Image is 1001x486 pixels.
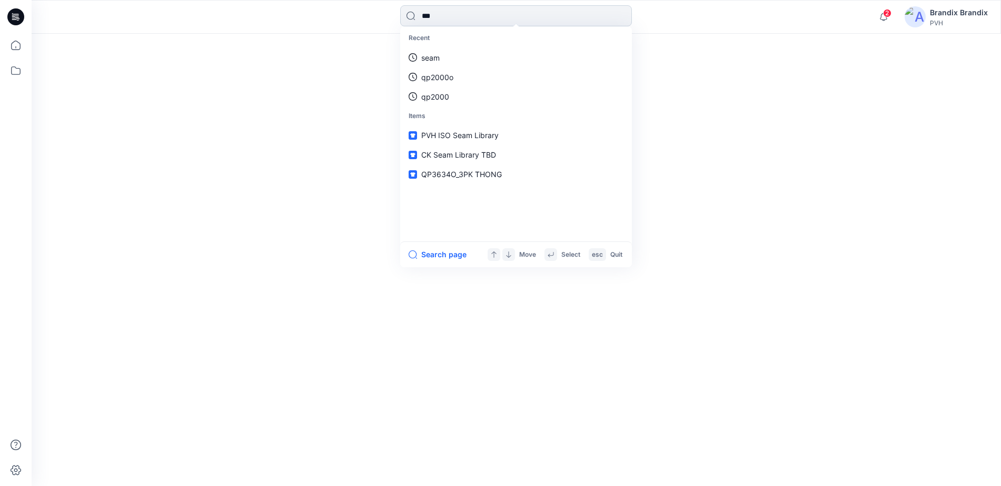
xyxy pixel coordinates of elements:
[930,19,988,27] div: PVH
[930,6,988,19] div: Brandix Brandix
[592,249,603,260] p: esc
[409,248,467,261] button: Search page
[421,52,440,63] p: seam
[519,249,536,260] p: Move
[402,87,630,106] a: qp2000
[421,170,502,179] span: QP3634O_3PK THONG
[421,150,496,159] span: CK Seam Library TBD
[402,28,630,48] p: Recent
[561,249,580,260] p: Select
[421,72,453,83] p: qp2000o
[402,164,630,184] a: QP3634O_3PK THONG
[402,67,630,87] a: qp2000o
[610,249,622,260] p: Quit
[402,145,630,164] a: CK Seam Library TBD
[402,48,630,67] a: seam
[402,106,630,126] p: Items
[421,91,449,102] p: qp2000
[421,131,499,140] span: PVH ISO Seam Library
[905,6,926,27] img: avatar
[402,125,630,145] a: PVH ISO Seam Library
[883,9,891,17] span: 2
